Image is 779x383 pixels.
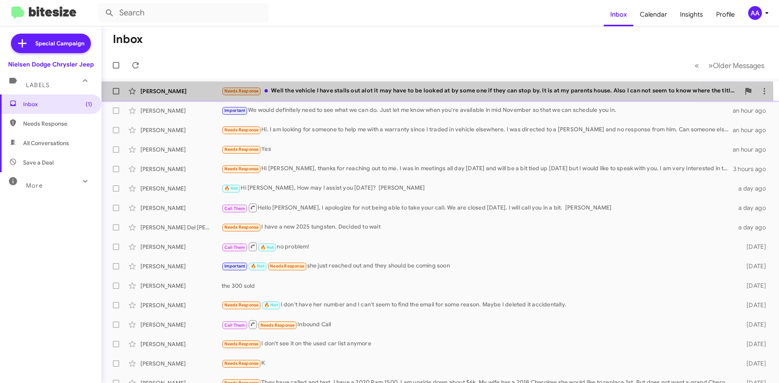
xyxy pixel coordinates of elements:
[734,243,773,251] div: [DATE]
[260,245,274,250] span: 🔥 Hot
[140,340,222,348] div: [PERSON_NAME]
[224,245,245,250] span: Call Them
[734,282,773,290] div: [DATE]
[140,321,222,329] div: [PERSON_NAME]
[224,127,259,133] span: Needs Response
[734,321,773,329] div: [DATE]
[222,203,734,213] div: Hello [PERSON_NAME], I apologize for not being able to take your call. We are closed [DATE]. I wi...
[8,60,94,68] div: Nielsen Dodge Chrysler Jeep
[224,186,238,191] span: 🔥 Hot
[23,158,54,167] span: Save a Deal
[733,145,773,154] div: an hour ago
[748,6,762,20] div: AA
[140,359,222,368] div: [PERSON_NAME]
[140,184,222,193] div: [PERSON_NAME]
[140,301,222,309] div: [PERSON_NAME]
[270,263,304,269] span: Needs Response
[222,184,734,193] div: Hi [PERSON_NAME], How may I assist you [DATE]? [PERSON_NAME]
[741,6,770,20] button: AA
[113,33,143,46] h1: Inbox
[733,126,773,134] div: an hour ago
[224,263,245,269] span: Important
[222,242,734,252] div: no problem!
[222,282,734,290] div: the 300 sold
[224,302,259,308] span: Needs Response
[98,3,269,23] input: Search
[222,145,733,154] div: Yes
[23,120,92,128] span: Needs Response
[23,100,92,108] span: Inbox
[695,60,699,71] span: «
[708,60,713,71] span: »
[674,3,710,26] a: Insights
[23,139,69,147] span: All Conversations
[251,263,265,269] span: 🔥 Hot
[710,3,741,26] a: Profile
[734,262,773,270] div: [DATE]
[140,107,222,115] div: [PERSON_NAME]
[222,319,734,330] div: Inbound Call
[26,81,49,89] span: Labels
[26,182,43,189] span: More
[734,340,773,348] div: [DATE]
[86,100,92,108] span: (1)
[734,184,773,193] div: a day ago
[224,108,245,113] span: Important
[11,34,91,53] a: Special Campaign
[734,301,773,309] div: [DATE]
[633,3,674,26] a: Calendar
[713,61,764,70] span: Older Messages
[260,323,295,328] span: Needs Response
[222,339,734,349] div: I don't see it on the used car list anymore
[140,243,222,251] div: [PERSON_NAME]
[140,204,222,212] div: [PERSON_NAME]
[690,57,704,74] button: Previous
[733,107,773,115] div: an hour ago
[140,145,222,154] div: [PERSON_NAME]
[224,147,259,152] span: Needs Response
[734,223,773,231] div: a day ago
[140,223,222,231] div: [PERSON_NAME] Del [PERSON_NAME]
[224,88,259,94] span: Needs Response
[222,164,733,173] div: Hi [PERSON_NAME], thanks for reaching out to me. I was in meetings all day [DATE] and will be a b...
[224,341,259,347] span: Needs Response
[704,57,769,74] button: Next
[224,225,259,230] span: Needs Response
[222,125,733,135] div: Hi. I am looking for someone to help me with a warranty since I traded in vehicle elsewhere. I wa...
[733,165,773,173] div: 3 hours ago
[140,262,222,270] div: [PERSON_NAME]
[140,87,222,95] div: [PERSON_NAME]
[264,302,278,308] span: 🔥 Hot
[140,165,222,173] div: [PERSON_NAME]
[222,86,740,96] div: Well the vehicle I have stalls out alot it may have to be looked at by some one if they can stop ...
[690,57,769,74] nav: Page navigation example
[604,3,633,26] a: Inbox
[224,361,259,366] span: Needs Response
[224,206,245,211] span: Call Them
[734,204,773,212] div: a day ago
[222,106,733,115] div: We would definitely need to see what we can do. Just let me know when you're available in mid Nov...
[222,223,734,232] div: I have a new 2025 tungsten. Decided to wait
[734,359,773,368] div: [DATE]
[35,39,84,47] span: Special Campaign
[224,323,245,328] span: Call Them
[140,126,222,134] div: [PERSON_NAME]
[222,300,734,310] div: I don't have her number and I can't seem to find the email for some reason. Maybe I deleted it ac...
[140,282,222,290] div: [PERSON_NAME]
[224,166,259,171] span: Needs Response
[222,261,734,271] div: she just reached out and they should be coming soon
[222,359,734,368] div: K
